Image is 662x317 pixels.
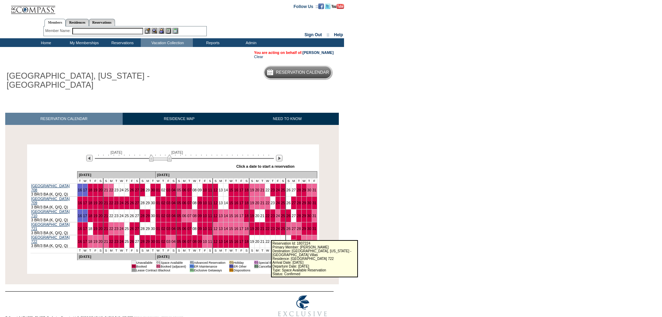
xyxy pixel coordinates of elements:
[104,201,108,205] a: 21
[187,201,191,205] a: 07
[98,214,103,218] a: 20
[250,214,254,218] a: 19
[171,201,175,205] a: 04
[104,227,108,231] a: 21
[297,239,301,244] a: 28
[325,4,330,8] a: Follow us on Twitter
[93,201,98,205] a: 19
[198,227,202,231] a: 09
[31,209,70,218] a: [GEOGRAPHIC_DATA] 710
[156,188,160,192] a: 01
[77,179,82,184] td: T
[93,227,98,231] a: 19
[219,227,223,231] a: 13
[78,201,82,205] a: 16
[229,201,233,205] a: 15
[234,188,238,192] a: 16
[304,32,322,37] a: Sign Out
[31,235,70,244] a: [GEOGRAPHIC_DATA] 722
[166,227,171,231] a: 03
[276,201,280,205] a: 24
[244,239,248,244] a: 18
[155,172,317,179] td: [DATE]
[292,227,296,231] a: 27
[151,227,155,231] a: 30
[120,188,124,192] a: 24
[146,214,150,218] a: 29
[276,188,280,192] a: 24
[297,201,301,205] a: 28
[318,3,324,9] img: Become our fan on Facebook
[239,239,244,244] a: 17
[135,227,139,231] a: 27
[78,188,82,192] a: 16
[302,227,306,231] a: 29
[254,50,334,55] span: You are acting on behalf of:
[236,164,295,168] div: Click a date to start a reservation
[31,197,70,205] a: [GEOGRAPHIC_DATA] 709
[219,239,223,244] a: 13
[125,239,129,244] a: 25
[229,188,233,192] a: 15
[88,201,92,205] a: 18
[286,227,291,231] a: 26
[114,179,119,184] td: T
[140,201,145,205] a: 28
[255,201,259,205] a: 20
[182,188,186,192] a: 06
[66,19,89,26] a: Residences
[31,184,70,192] a: [GEOGRAPHIC_DATA] 708
[83,227,87,231] a: 17
[302,214,306,218] a: 29
[239,188,244,192] a: 17
[182,179,187,184] td: M
[156,214,160,218] a: 01
[255,227,259,231] a: 20
[271,188,275,192] a: 23
[250,201,254,205] a: 19
[224,188,228,192] a: 14
[182,214,186,218] a: 06
[334,32,343,37] a: Help
[120,201,124,205] a: 24
[198,239,202,244] a: 09
[312,188,317,192] a: 31
[208,188,212,192] a: 11
[302,239,306,244] a: 29
[307,214,311,218] a: 30
[177,188,181,192] a: 05
[312,227,317,231] a: 31
[276,214,280,218] a: 24
[140,227,145,231] a: 28
[166,201,171,205] a: 03
[260,239,264,244] a: 21
[244,214,248,218] a: 18
[255,214,259,218] a: 20
[208,214,212,218] a: 11
[250,239,254,244] a: 19
[187,188,191,192] a: 07
[150,179,156,184] td: T
[98,227,103,231] a: 20
[281,227,285,231] a: 25
[158,28,164,34] img: Impersonate
[219,214,223,218] a: 13
[244,227,248,231] a: 18
[166,239,171,244] a: 03
[224,214,228,218] a: 14
[193,214,197,218] a: 08
[111,150,122,154] span: [DATE]
[125,227,129,231] a: 25
[171,239,175,244] a: 04
[130,227,134,231] a: 26
[193,239,197,244] a: 08
[236,113,339,125] a: NEED TO KNOW
[177,214,181,218] a: 05
[82,179,88,184] td: W
[135,201,139,205] a: 27
[219,188,223,192] a: 13
[294,3,318,9] td: Follow Us ::
[141,38,193,47] td: Vacation Collection
[219,201,223,205] a: 13
[193,188,197,192] a: 08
